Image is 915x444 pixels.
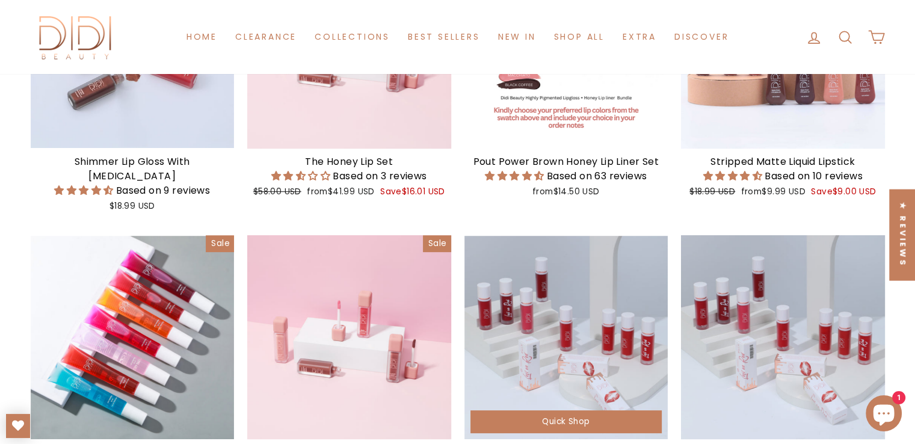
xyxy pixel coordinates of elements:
[423,235,451,252] div: Sale
[681,155,885,169] div: Stripped Matte Liquid Lipstick
[6,414,30,438] a: My Wishlist
[553,186,600,197] span: $14.50 USD
[206,235,234,252] div: Sale
[665,26,738,48] a: Discover
[247,186,451,198] div: from
[333,169,427,183] span: Based on 3 reviews
[226,26,306,48] a: Clearance
[31,12,121,62] img: Didi Beauty Co.
[485,169,546,183] span: 4.27 stars
[31,155,235,183] div: Shimmer Lip Gloss With [MEDICAL_DATA]
[547,169,647,183] span: Based on 63 reviews
[177,26,738,48] ul: Primary
[833,186,876,197] span: $9.00 USD
[890,190,915,280] div: Click to open Judge.me floating reviews tab
[464,155,668,169] div: Pout Power Brown Honey Lip Liner Set
[328,186,375,197] span: $41.99 USD
[247,155,451,169] div: The Honey Lip Set
[765,169,863,183] span: Based on 10 reviews
[253,186,301,197] span: $58.00 USD
[762,186,806,197] span: $9.99 USD
[544,26,613,48] a: Shop All
[489,26,545,48] a: New in
[402,186,445,197] span: $16.01 USD
[399,26,489,48] a: Best Sellers
[177,26,226,48] a: Home
[811,186,876,197] span: Save
[614,26,665,48] a: Extra
[54,183,116,197] span: 4.67 stars
[271,169,333,183] span: 2.33 stars
[862,395,905,434] inbox-online-store-chat: Shopify online store chat
[542,416,590,427] span: Quick Shop
[703,169,765,183] span: 4.40 stars
[306,26,399,48] a: Collections
[681,186,885,198] div: from
[109,200,155,212] span: $18.99 USD
[464,186,668,198] div: from
[380,186,445,197] span: Save
[689,186,735,197] span: $18.99 USD
[116,183,210,197] span: Based on 9 reviews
